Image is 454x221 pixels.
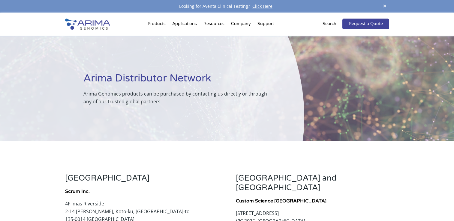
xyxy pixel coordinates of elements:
a: Custom Science [GEOGRAPHIC_DATA] [236,198,326,204]
h3: [GEOGRAPHIC_DATA] and [GEOGRAPHIC_DATA] [236,173,389,197]
a: Request a Quote [342,19,389,29]
div: Looking for Aventa Clinical Testing? [65,2,389,10]
img: Arima-Genomics-logo [65,19,110,30]
h3: [GEOGRAPHIC_DATA] [65,173,218,187]
strong: Scrum Inc. [65,188,90,194]
h1: Arima Distributor Network [83,72,274,90]
a: Click Here [250,3,275,9]
p: Search [323,20,336,28]
p: Arima Genomics products can be purchased by contacting us directly or through any of our trusted ... [83,90,274,105]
